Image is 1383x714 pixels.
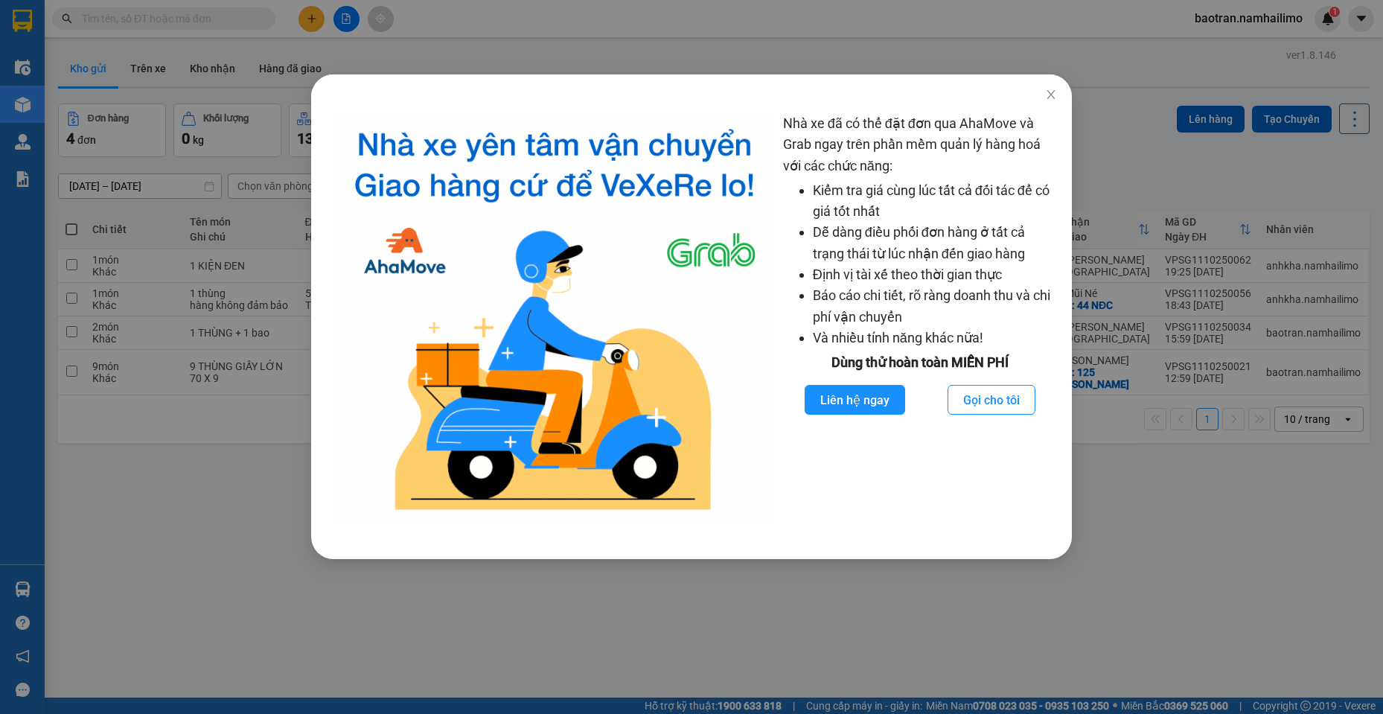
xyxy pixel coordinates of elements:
span: close [1045,89,1057,101]
li: Kiểm tra giá cùng lúc tất cả đối tác để có giá tốt nhất [813,180,1057,223]
div: Nhà xe đã có thể đặt đơn qua AhaMove và Grab ngay trên phần mềm quản lý hàng hoá với các chức năng: [783,113,1057,522]
div: Dùng thử hoàn toàn MIỄN PHÍ [783,352,1057,373]
button: Close [1030,74,1072,116]
img: logo [338,113,771,522]
button: Gọi cho tôi [948,385,1035,415]
span: Gọi cho tôi [963,391,1020,409]
button: Liên hệ ngay [805,385,905,415]
li: Báo cáo chi tiết, rõ ràng doanh thu và chi phí vận chuyển [813,285,1057,328]
span: Liên hệ ngay [820,391,889,409]
li: Và nhiều tính năng khác nữa! [813,328,1057,348]
li: Dễ dàng điều phối đơn hàng ở tất cả trạng thái từ lúc nhận đến giao hàng [813,222,1057,264]
li: Định vị tài xế theo thời gian thực [813,264,1057,285]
